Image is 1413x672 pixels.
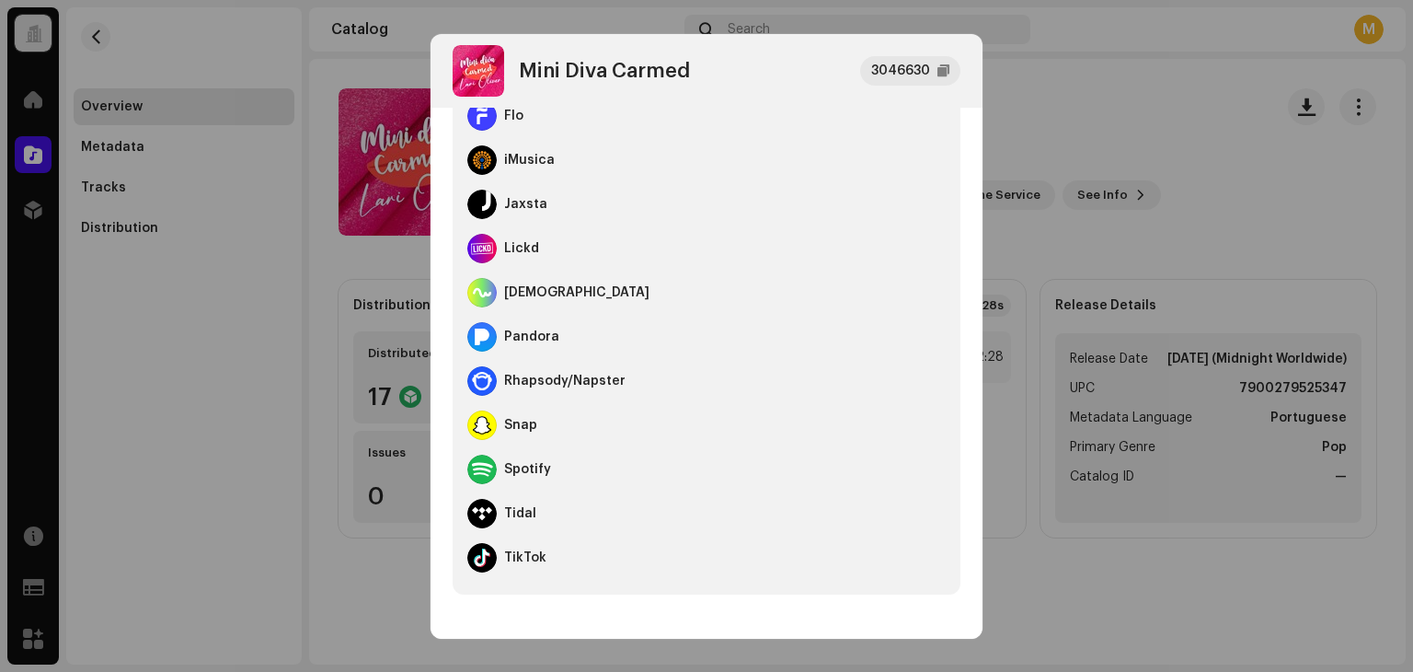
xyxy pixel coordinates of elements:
[504,462,551,477] div: Spotify
[504,550,546,565] div: TikTok
[504,241,539,256] div: Lickd
[504,506,536,521] div: Tidal
[504,330,559,344] div: Pandora
[504,285,649,300] div: [DEMOGRAPHIC_DATA]
[504,418,537,433] div: Snap
[504,374,626,388] div: Rhapsody/Napster
[519,60,690,82] div: Mini Diva Carmed
[504,109,523,123] div: Flo
[453,45,504,97] img: e3780f8a-230a-4497-95c0-fcf8b14e4985
[504,153,555,168] div: iMusica
[504,197,547,212] div: Jaxsta
[871,60,930,82] div: 3046630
